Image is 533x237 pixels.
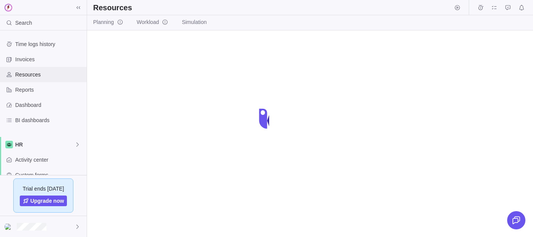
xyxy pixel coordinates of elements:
h2: Resources [93,2,132,13]
a: Planninginfo-description [87,15,129,30]
span: Planning [93,18,123,26]
span: BI dashboards [15,116,84,124]
a: Workloadinfo-description [131,15,174,30]
a: Simulation [176,15,213,30]
span: Workload [137,18,168,26]
span: Resources [15,71,84,78]
span: Notifications [516,2,527,13]
a: My assignments [489,6,500,12]
span: Simulation [182,18,206,26]
span: Search [15,19,32,27]
span: Time logs [475,2,486,13]
span: Approval requests [503,2,513,13]
span: Start timer [452,2,463,13]
div: Helen Smith [5,222,14,231]
svg: info-description [117,19,123,25]
span: Upgrade now [30,197,64,205]
a: Notifications [516,6,527,12]
span: Time logs history [15,40,84,48]
span: Reports [15,86,84,94]
span: My assignments [489,2,500,13]
span: Trial ends [DATE] [23,185,64,192]
div: loading [251,103,282,134]
span: HR [15,141,75,148]
img: Show [5,224,14,230]
span: Activity center [15,156,84,164]
span: Custom forms [15,171,84,179]
span: Dashboard [15,101,84,109]
a: Approval requests [503,6,513,12]
svg: info-description [162,19,168,25]
span: Invoices [15,56,84,63]
a: Upgrade now [20,196,67,206]
img: logo [3,2,14,13]
a: Time logs [475,6,486,12]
